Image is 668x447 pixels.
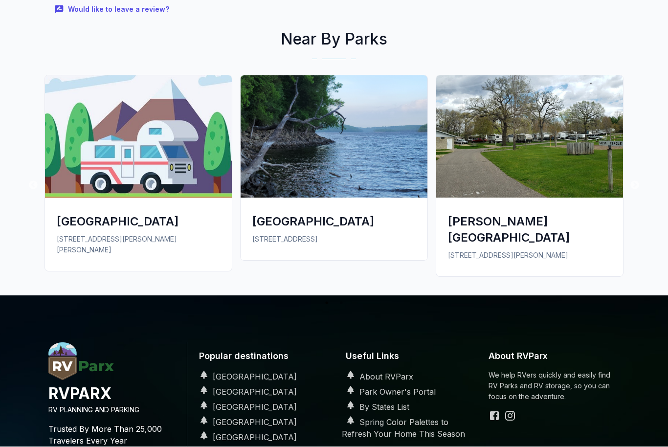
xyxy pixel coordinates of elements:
[48,405,179,416] p: RV PLANNING AND PARKING
[436,76,623,198] img: Cannon Falls Campground
[342,387,436,397] a: Park Owner's Portal
[48,343,114,380] img: RVParx.com
[57,214,220,230] div: [GEOGRAPHIC_DATA]
[195,372,297,382] a: [GEOGRAPHIC_DATA]
[57,234,220,256] p: [STREET_ADDRESS][PERSON_NAME][PERSON_NAME]
[489,370,620,402] p: We help RVers quickly and easily find RV Parks and RV storage, so you can focus on the adventure.
[41,28,627,51] h2: Near By Parks
[489,343,620,371] h6: About RVParx
[41,75,236,279] a: Treasure Island RV Park[GEOGRAPHIC_DATA][STREET_ADDRESS][PERSON_NAME][PERSON_NAME]
[28,181,38,191] button: Previous
[630,181,640,191] button: Next
[236,75,432,268] a: Saint Croix Bluffs[GEOGRAPHIC_DATA][STREET_ADDRESS]
[342,343,473,371] h6: Useful Links
[252,214,416,230] div: [GEOGRAPHIC_DATA]
[342,402,409,412] a: By States List
[195,418,297,427] a: [GEOGRAPHIC_DATA]
[195,387,297,397] a: [GEOGRAPHIC_DATA]
[195,402,297,412] a: [GEOGRAPHIC_DATA]
[448,250,611,261] p: [STREET_ADDRESS][PERSON_NAME]
[48,383,179,405] h4: RVPARX
[342,418,465,439] a: Spring Color Palettes to Refresh Your Home This Season
[432,75,627,285] a: Cannon Falls Campground[PERSON_NAME][GEOGRAPHIC_DATA][STREET_ADDRESS][PERSON_NAME]
[195,433,297,443] a: [GEOGRAPHIC_DATA]
[336,298,346,308] button: 2
[322,298,332,308] button: 1
[342,372,413,382] a: About RVParx
[252,234,416,245] p: [STREET_ADDRESS]
[195,343,326,371] h6: Popular destinations
[48,373,179,416] a: RVParx.comRVPARXRV PLANNING AND PARKING
[45,76,232,198] img: Treasure Island RV Park
[448,214,611,246] div: [PERSON_NAME][GEOGRAPHIC_DATA]
[241,76,427,198] img: Saint Croix Bluffs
